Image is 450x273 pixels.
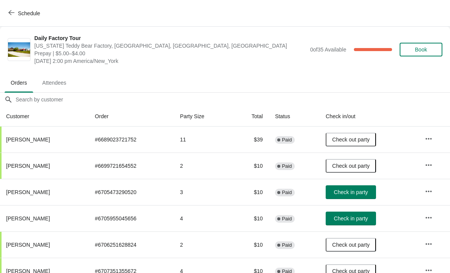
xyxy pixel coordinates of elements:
td: $39 [232,127,269,153]
span: Paid [282,137,292,143]
th: Total [232,106,269,127]
span: [PERSON_NAME] [6,189,50,195]
span: Check out party [332,242,370,248]
button: Check in party [326,212,376,225]
td: # 6706251628824 [89,231,174,258]
button: Check out party [326,238,376,252]
td: 2 [174,231,232,258]
span: [DATE] 2:00 pm America/New_York [34,57,306,65]
span: Attendees [36,76,72,90]
span: [PERSON_NAME] [6,136,50,143]
td: 2 [174,153,232,179]
td: $10 [232,231,269,258]
button: Check out party [326,133,376,146]
td: $10 [232,179,269,205]
button: Check out party [326,159,376,173]
td: 11 [174,127,232,153]
input: Search by customer [15,93,450,106]
td: # 6689023721752 [89,127,174,153]
span: [PERSON_NAME] [6,215,50,222]
button: Book [400,43,442,56]
img: Daily Factory Tour [8,42,30,57]
th: Check in/out [320,106,419,127]
span: Paid [282,216,292,222]
span: Check in party [334,215,368,222]
span: [PERSON_NAME] [6,242,50,248]
span: [US_STATE] Teddy Bear Factory, [GEOGRAPHIC_DATA], [GEOGRAPHIC_DATA], [GEOGRAPHIC_DATA] [34,42,306,50]
th: Party Size [174,106,232,127]
td: # 6699721654552 [89,153,174,179]
td: 4 [174,205,232,231]
span: Paid [282,163,292,169]
span: Check out party [332,136,370,143]
span: Orders [5,76,33,90]
span: Daily Factory Tour [34,34,306,42]
span: Check in party [334,189,368,195]
th: Order [89,106,174,127]
td: 3 [174,179,232,205]
button: Check in party [326,185,376,199]
span: Schedule [18,10,40,16]
span: 0 of 35 Available [310,47,346,53]
span: Check out party [332,163,370,169]
td: # 6705473290520 [89,179,174,205]
span: [PERSON_NAME] [6,163,50,169]
button: Schedule [4,6,46,20]
span: Paid [282,242,292,248]
td: # 6705955045656 [89,205,174,231]
td: $10 [232,153,269,179]
span: Prepay | $5.00–$4.00 [34,50,306,57]
span: Paid [282,189,292,196]
th: Status [269,106,320,127]
span: Book [415,47,427,53]
td: $10 [232,205,269,231]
